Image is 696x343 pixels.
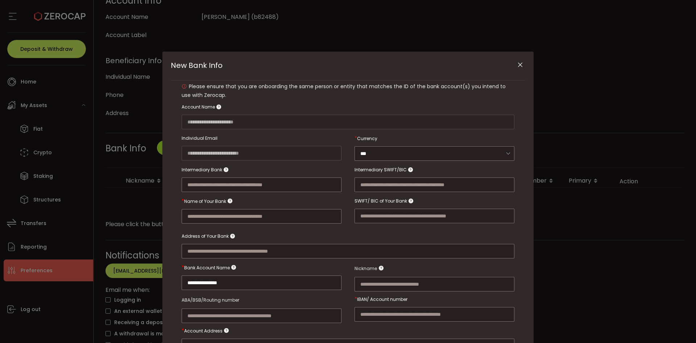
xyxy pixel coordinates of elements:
span: Please ensure that you are onboarding the same person or entity that matches the ID of the bank a... [182,83,506,99]
span: Nickname [355,264,377,273]
span: ABA/BSB/Routing number [182,297,239,303]
span: New Bank Info [171,60,223,70]
iframe: Chat Widget [612,265,696,343]
button: Close [514,59,526,72]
